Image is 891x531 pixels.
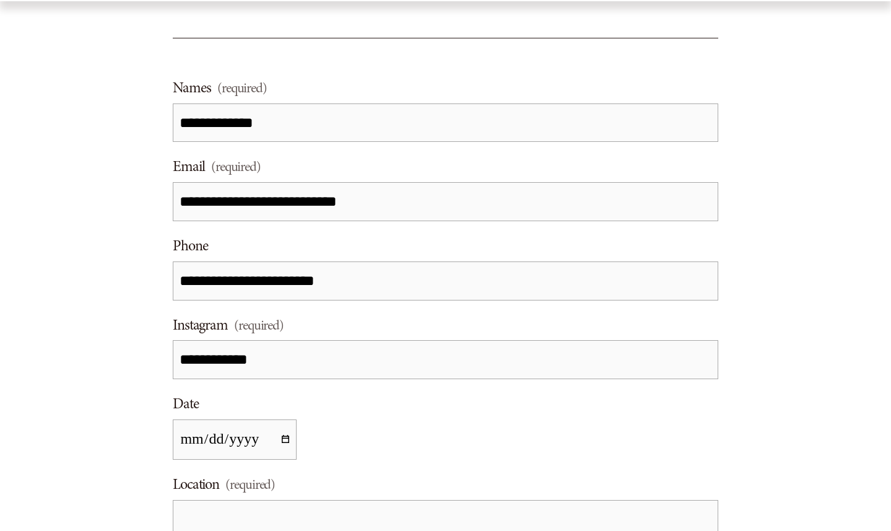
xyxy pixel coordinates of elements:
span: Phone [173,234,207,259]
span: Names [173,76,211,101]
span: Email [173,154,204,180]
span: Instagram [173,313,227,338]
span: Location [173,472,219,498]
span: Date [173,392,198,417]
span: (required) [225,473,275,497]
span: (required) [234,314,284,338]
span: (required) [217,77,267,100]
span: (required) [211,156,261,179]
